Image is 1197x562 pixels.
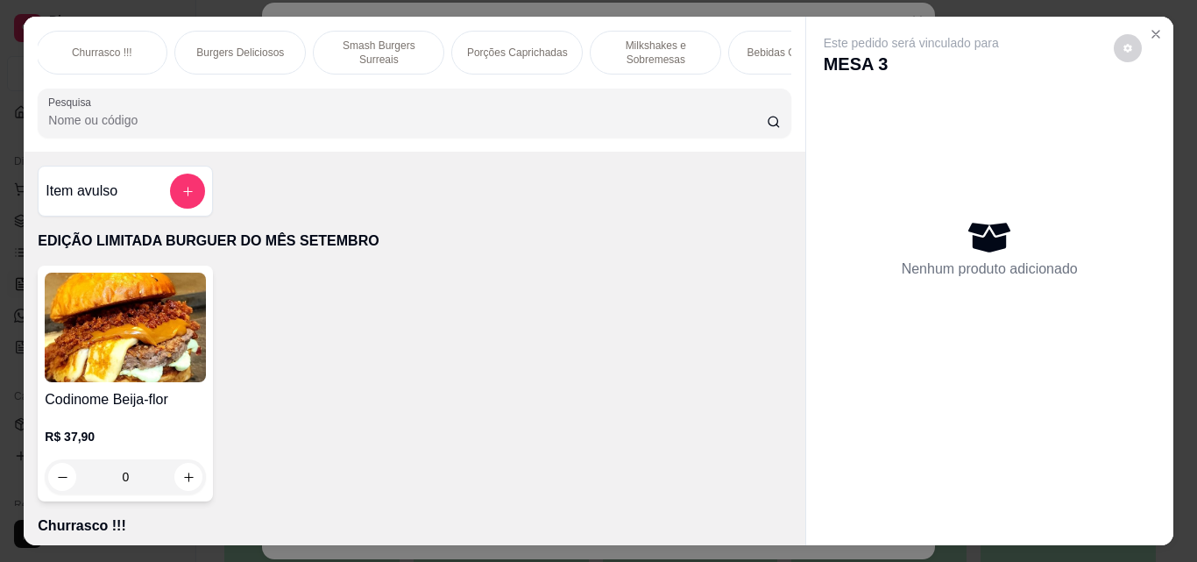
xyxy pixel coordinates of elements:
[1114,34,1142,62] button: decrease-product-quantity
[328,39,429,67] p: Smash Burgers Surreais
[1142,20,1170,48] button: Close
[48,111,767,129] input: Pesquisa
[605,39,706,67] p: Milkshakes e Sobremesas
[45,273,206,382] img: product-image
[467,46,568,60] p: Porções Caprichadas
[824,52,999,76] p: MESA 3
[38,231,790,252] p: EDIÇÃO LIMITADA BURGUER DO MÊS SETEMBRO
[45,389,206,410] h4: Codinome Beija-flor
[48,95,97,110] label: Pesquisa
[824,34,999,52] p: Este pedido será vinculado para
[902,259,1078,280] p: Nenhum produto adicionado
[38,516,790,537] p: Churrasco !!!
[170,174,205,209] button: add-separate-item
[46,181,117,202] h4: Item avulso
[747,46,841,60] p: Bebidas Geladinhas
[45,428,206,445] p: R$ 37,90
[72,46,132,60] p: Churrasco !!!
[196,46,284,60] p: Burgers Deliciosos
